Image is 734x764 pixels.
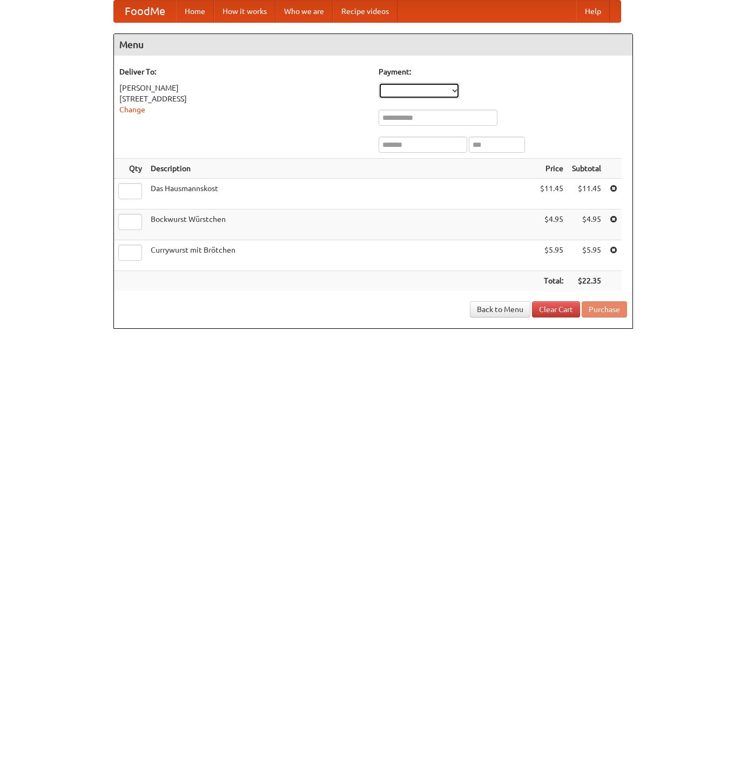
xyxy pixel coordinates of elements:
[146,209,536,240] td: Bockwurst Würstchen
[146,179,536,209] td: Das Hausmannskost
[470,301,530,317] a: Back to Menu
[576,1,610,22] a: Help
[114,34,632,56] h4: Menu
[119,83,368,93] div: [PERSON_NAME]
[568,271,605,291] th: $22.35
[379,66,627,77] h5: Payment:
[119,66,368,77] h5: Deliver To:
[568,159,605,179] th: Subtotal
[568,240,605,271] td: $5.95
[114,159,146,179] th: Qty
[119,93,368,104] div: [STREET_ADDRESS]
[568,179,605,209] td: $11.45
[536,159,568,179] th: Price
[214,1,275,22] a: How it works
[275,1,333,22] a: Who we are
[114,1,176,22] a: FoodMe
[582,301,627,317] button: Purchase
[176,1,214,22] a: Home
[568,209,605,240] td: $4.95
[146,240,536,271] td: Currywurst mit Brötchen
[536,240,568,271] td: $5.95
[333,1,398,22] a: Recipe videos
[536,271,568,291] th: Total:
[532,301,580,317] a: Clear Cart
[146,159,536,179] th: Description
[536,209,568,240] td: $4.95
[119,105,145,114] a: Change
[536,179,568,209] td: $11.45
